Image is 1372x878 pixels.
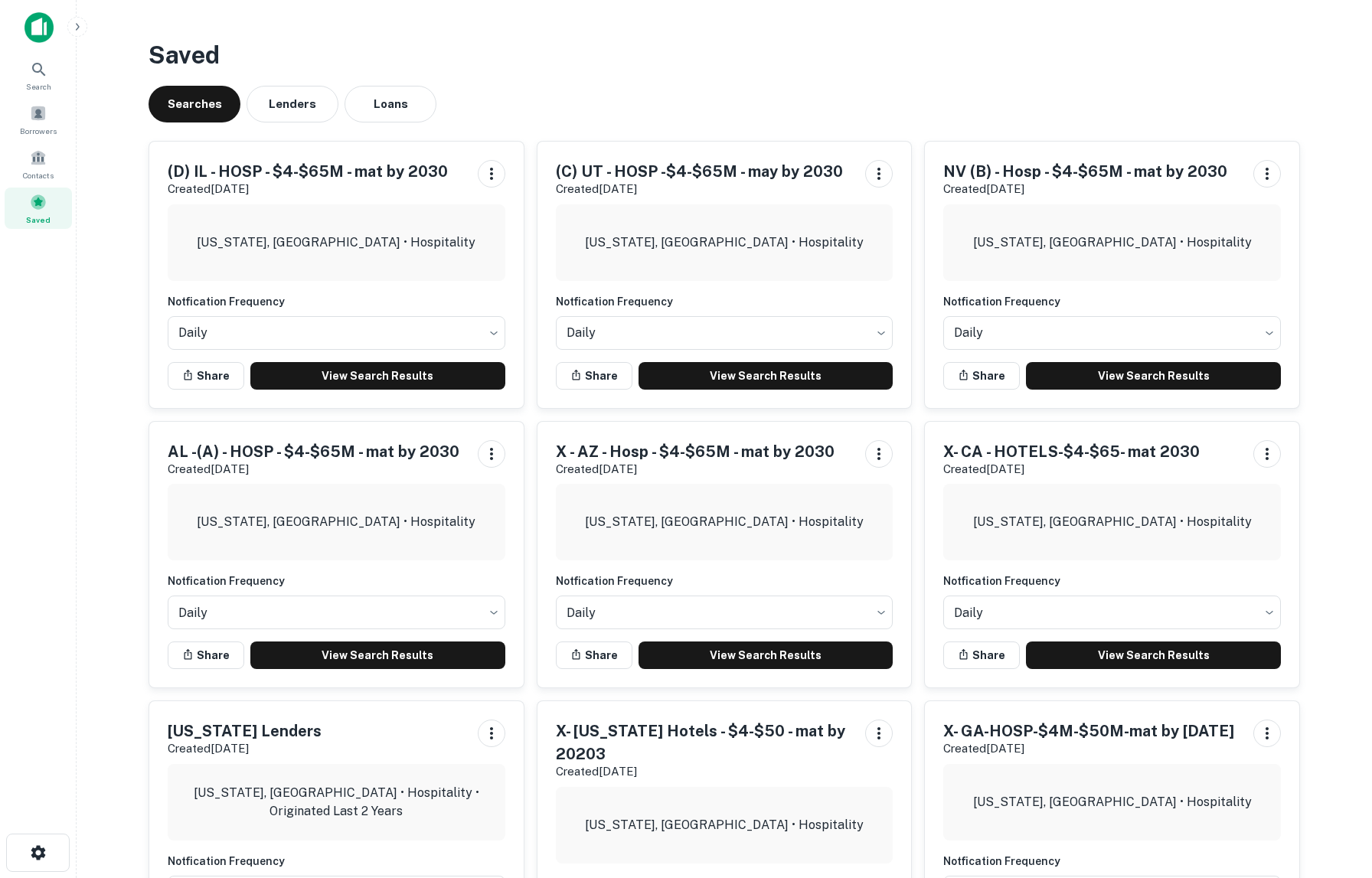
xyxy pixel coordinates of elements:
button: Searches [149,86,240,122]
p: [US_STATE], [GEOGRAPHIC_DATA] • Hospitality [973,793,1252,811]
h5: X- CA - HOTELS-$4-$65- mat 2030 [943,440,1200,463]
span: Borrowers [20,125,57,137]
a: Saved [5,188,72,229]
h6: Notfication Frequency [168,853,505,870]
div: Without label [556,312,893,354]
a: Borrowers [5,99,72,140]
p: [US_STATE], [GEOGRAPHIC_DATA] • Hospitality [973,513,1252,531]
span: Saved [26,214,51,226]
p: [US_STATE], [GEOGRAPHIC_DATA] • Hospitality [585,513,864,531]
h5: NV (B) - Hosp - $4-$65M - mat by 2030 [943,160,1227,183]
h5: AL -(A) - HOSP - $4-$65M - mat by 2030 [168,440,459,463]
div: Without label [943,591,1281,634]
a: View Search Results [250,641,505,669]
button: Lenders [247,86,338,122]
button: Loans [345,86,436,122]
p: Created [DATE] [943,460,1200,478]
a: Contacts [5,143,72,184]
p: Created [DATE] [168,460,459,478]
p: [US_STATE], [GEOGRAPHIC_DATA] • Hospitality [197,513,475,531]
a: View Search Results [639,641,893,669]
div: Without label [168,591,505,634]
h6: Notfication Frequency [943,853,1281,870]
h5: X- [US_STATE] Hotels - $4-$50 - mat by 20203 [556,720,854,765]
h6: Notfication Frequency [943,573,1281,589]
h3: Saved [149,37,1300,73]
h6: Notfication Frequency [168,573,505,589]
div: Without label [943,312,1281,354]
button: Share [556,362,632,390]
p: [US_STATE], [GEOGRAPHIC_DATA] • Hospitality [197,233,475,252]
button: Share [943,641,1020,669]
span: Search [26,80,51,93]
p: Created [DATE] [556,460,835,478]
p: Created [DATE] [943,180,1227,198]
span: Contacts [23,169,54,181]
p: [US_STATE], [GEOGRAPHIC_DATA] • Hospitality [973,233,1252,252]
p: Created [DATE] [168,180,448,198]
h5: X- GA-HOSP-$4M-$50M-mat by [DATE] [943,720,1234,743]
button: Share [556,641,632,669]
div: Without label [168,312,505,354]
p: [US_STATE], [GEOGRAPHIC_DATA] • Hospitality • Originated Last 2 Years [180,784,493,821]
img: capitalize-icon.png [24,12,54,43]
a: View Search Results [1026,641,1281,669]
p: [US_STATE], [GEOGRAPHIC_DATA] • Hospitality [585,816,864,834]
a: Search [5,54,72,96]
a: View Search Results [250,362,505,390]
a: View Search Results [639,362,893,390]
p: Created [DATE] [556,762,854,781]
h6: Notfication Frequency [943,293,1281,310]
h5: (D) IL - HOSP - $4-$65M - mat by 2030 [168,160,448,183]
button: Share [168,641,244,669]
h6: Notfication Frequency [168,293,505,310]
h5: (C) UT - HOSP -$4-$65M - may by 2030 [556,160,843,183]
h6: Notfication Frequency [556,573,893,589]
h5: X - AZ - Hosp - $4-$65M - mat by 2030 [556,440,835,463]
p: Created [DATE] [943,739,1234,758]
a: View Search Results [1026,362,1281,390]
p: Created [DATE] [556,180,843,198]
h5: [US_STATE] Lenders [168,720,322,743]
button: Share [168,362,244,390]
p: [US_STATE], [GEOGRAPHIC_DATA] • Hospitality [585,233,864,252]
button: Share [943,362,1020,390]
div: Without label [556,591,893,634]
p: Created [DATE] [168,739,322,758]
h6: Notfication Frequency [556,293,893,310]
